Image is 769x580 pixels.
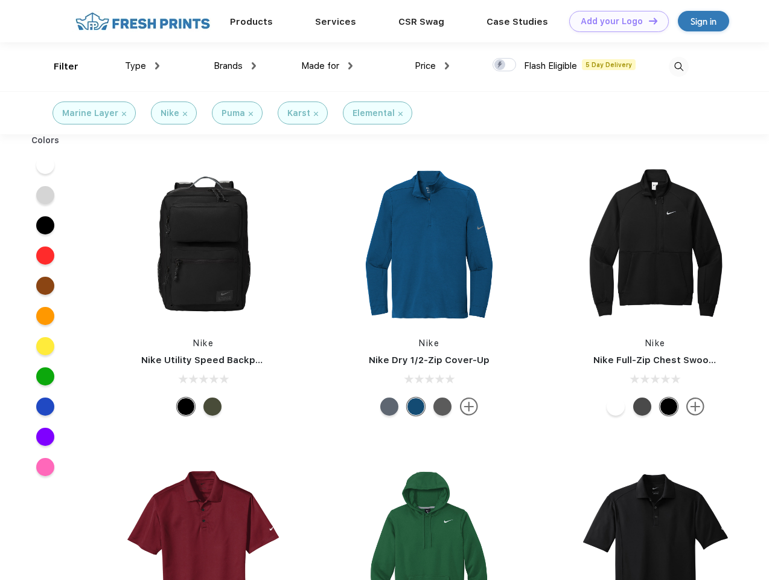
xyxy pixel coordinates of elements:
[407,398,425,416] div: Gym Blue
[62,107,118,120] div: Marine Layer
[660,398,678,416] div: Black
[691,14,716,28] div: Sign in
[398,16,444,27] a: CSR Swag
[575,164,736,325] img: func=resize&h=266
[123,164,284,325] img: func=resize&h=266
[380,398,398,416] div: Navy Heather
[633,398,651,416] div: Anthracite
[415,60,436,71] span: Price
[122,112,126,116] img: filter_cancel.svg
[177,398,195,416] div: Black
[348,62,353,69] img: dropdown.png
[607,398,625,416] div: White
[524,60,577,71] span: Flash Eligible
[433,398,452,416] div: Black Heather
[460,398,478,416] img: more.svg
[54,60,78,74] div: Filter
[249,112,253,116] img: filter_cancel.svg
[369,355,490,366] a: Nike Dry 1/2-Zip Cover-Up
[230,16,273,27] a: Products
[398,112,403,116] img: filter_cancel.svg
[669,57,689,77] img: desktop_search.svg
[581,16,643,27] div: Add your Logo
[353,107,395,120] div: Elemental
[678,11,729,31] a: Sign in
[593,355,754,366] a: Nike Full-Zip Chest Swoosh Jacket
[582,59,636,70] span: 5 Day Delivery
[252,62,256,69] img: dropdown.png
[161,107,179,120] div: Nike
[125,60,146,71] span: Type
[301,60,339,71] span: Made for
[222,107,245,120] div: Puma
[445,62,449,69] img: dropdown.png
[141,355,272,366] a: Nike Utility Speed Backpack
[287,107,310,120] div: Karst
[349,164,509,325] img: func=resize&h=266
[214,60,243,71] span: Brands
[645,338,666,348] a: Nike
[193,338,214,348] a: Nike
[419,338,439,348] a: Nike
[686,398,704,416] img: more.svg
[314,112,318,116] img: filter_cancel.svg
[203,398,222,416] div: Cargo Khaki
[155,62,159,69] img: dropdown.png
[649,18,657,24] img: DT
[72,11,214,32] img: fo%20logo%202.webp
[315,16,356,27] a: Services
[22,134,69,147] div: Colors
[183,112,187,116] img: filter_cancel.svg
